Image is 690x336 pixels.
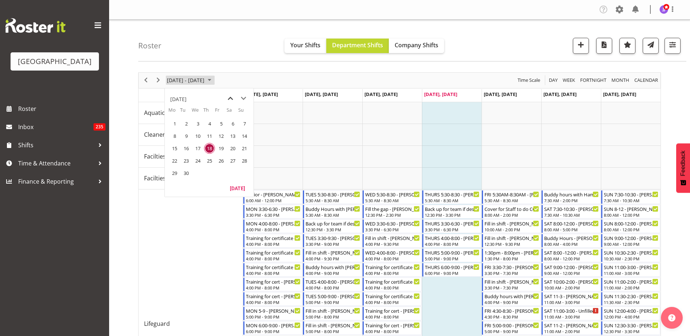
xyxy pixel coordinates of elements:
div: Lifeguard"s event - THURS 5:30-8:30 - Laurie Cook Begin From Thursday, September 18, 2025 at 5:30... [422,190,481,204]
div: SUN 12:00-4:00 - [PERSON_NAME] [604,307,658,314]
span: Finance & Reporting [18,176,95,187]
div: Lifeguard"s event - Fill in shift - Tyla Robinson Begin From Friday, September 19, 2025 at 3:30:0... [482,277,541,291]
div: SUN 10:30-2:30 - [PERSON_NAME] [604,249,658,256]
span: Thursday, September 11, 2025 [204,131,215,141]
div: 8:00 AM - 12:00 PM [604,227,658,232]
h4: Roster [138,41,161,50]
div: 6:00 PM - 9:00 PM [246,328,300,334]
div: Training for certificate - [PERSON_NAME] [365,278,420,285]
button: next month [237,92,250,105]
div: 8:00 AM - 2:00 PM [484,212,539,218]
div: Lifeguard"s event - SUN 12:30-3:30 - Alex Sansom Begin From Sunday, September 21, 2025 at 12:30:0... [601,321,660,335]
span: [DATE], [DATE] [305,91,338,97]
span: Time & Attendance [18,158,95,169]
span: Cleaner - [GEOGRAPHIC_DATA] [144,130,228,139]
span: Wednesday, September 17, 2025 [192,143,203,154]
span: Friday, September 5, 2025 [216,118,227,129]
div: 10:00 AM - 2:00 PM [484,227,539,232]
span: Tuesday, September 23, 2025 [181,155,192,166]
button: Filter Shifts [665,38,681,54]
div: Fill in shift - [PERSON_NAME] [484,220,539,227]
div: Lifeguard"s event - SUN 9:00-12:00 - Alex Sansom Begin From Sunday, September 21, 2025 at 9:00:00... [601,234,660,248]
span: Thursday, September 25, 2025 [204,155,215,166]
button: Department Shifts [326,39,389,53]
div: 4:30 PM - 8:30 PM [484,314,539,320]
span: Aquatic Customer Services Officer [144,108,238,117]
img: help-xxl-2.png [668,314,675,321]
div: FRI 5:00-9:00 - [PERSON_NAME] [484,321,539,329]
div: SAT 8:00-12:00 - [PERSON_NAME] [544,220,599,227]
span: Tuesday, September 30, 2025 [181,168,192,179]
div: September 15 - 21, 2025 [164,73,216,88]
div: MON 3:30-6:30 - [PERSON_NAME] [246,205,300,212]
div: Training for certificate - [PERSON_NAME] [246,263,300,271]
div: Training for cert - [PERSON_NAME] [365,321,420,329]
div: Lifeguard"s event - FRI 4:30-8:30 - Ajay Smith Begin From Friday, September 19, 2025 at 4:30:00 P... [482,307,541,320]
div: 11:00 AM - 3:00 PM [604,270,658,276]
div: Lifeguard"s event - SAT 8:00 -12:00 - Riley Crosbie Begin From Saturday, September 20, 2025 at 8:... [542,248,601,262]
span: Thursday, September 18, 2025 [204,143,215,154]
button: previous month [224,92,237,105]
div: THURS 4:00-8:00 - [PERSON_NAME] [425,234,479,241]
div: Training for cert - [PERSON_NAME] [246,278,300,285]
div: Lifeguard"s event - Training for certificate - Ben Wyatt Begin From Wednesday, September 17, 2025... [363,277,422,291]
div: Lifeguard"s event - FRI 3:30-7:30 - Pyper Smith Begin From Friday, September 19, 2025 at 3:30:00 ... [482,263,541,277]
div: Lifeguard"s event - Buddy Hours with Felix - Kaelah Dondero Begin From Tuesday, September 16, 202... [303,205,362,219]
div: Lifeguard"s event - Back up for team if desperate - Jade Johnson Begin From Tuesday, September 16... [303,219,362,233]
button: Send a list of all shifts for the selected filtered period to all rostered employees. [643,38,659,54]
div: Lifeguard"s event - SAT 11-3 - Joshua Keen Begin From Saturday, September 20, 2025 at 11:00:00 AM... [542,292,601,306]
span: Tuesday, September 2, 2025 [181,118,192,129]
span: Monday, September 1, 2025 [169,118,180,129]
div: Lifeguard"s event - THURS 5:00-9:00 - Bradley Barton Begin From Thursday, September 18, 2025 at 5... [422,248,481,262]
span: Saturday, September 20, 2025 [227,143,238,154]
div: Training for certificate - [PERSON_NAME] [365,263,420,271]
div: 11:30 AM - 2:30 PM [604,299,658,305]
div: Training for cert - [PERSON_NAME] [246,292,300,300]
div: 12:30 PM - 3:30 PM [425,212,479,218]
span: Time Scale [517,76,541,85]
span: 235 [93,123,105,131]
div: THURS 6:00-9:00 - [PERSON_NAME] [425,263,479,271]
div: 5:00 PM - 8:00 PM [306,328,360,334]
div: Lifeguard"s event - TUES 4:00-8:00 - Kylea Gough Begin From Tuesday, September 16, 2025 at 4:00:0... [303,277,362,291]
span: Monday, September 8, 2025 [169,131,180,141]
div: 4:00 PM - 8:00 PM [306,285,360,291]
div: Lifeguard"s event - Training for certificate - Kate Meulenbroek Begin From Monday, September 15, ... [243,234,302,248]
span: [DATE], [DATE] [484,91,517,97]
div: 10:30 AM - 2:30 PM [604,256,658,261]
div: 1:30 PM - 8:00 PM [484,256,539,261]
div: 4:00 PM - 9:00 PM [306,270,360,276]
td: Cleaner - Splash Palace resource [139,124,243,146]
div: Lifeguard"s event - Cover for Staff to do CCP - Braedyn Dykes Begin From Friday, September 19, 20... [482,205,541,219]
div: THURS 3:30-6:30 - [PERSON_NAME] [425,220,479,227]
span: calendar [634,76,659,85]
div: Buddy hours with [PERSON_NAME] - [PERSON_NAME] [306,263,360,271]
span: Lifeguard [144,319,170,328]
div: 4:00 PM - 8:00 PM [365,270,420,276]
div: SUN 8:00-12:00 - [PERSON_NAME] [604,220,658,227]
div: FRI 4:30-8:30 - [PERSON_NAME] [484,307,539,314]
span: Roster [18,103,105,114]
div: 8:00 AM - 4:00 PM [544,241,599,247]
span: [DATE] - [DATE] [166,76,205,85]
span: Sunday, September 21, 2025 [239,143,250,154]
div: 5:00 PM - 9:00 PM [425,256,479,261]
div: Lifeguard"s event - SAT 11-2 - Hamish McKenzie Begin From Saturday, September 20, 2025 at 11:00:0... [542,321,601,335]
th: Sa [227,107,238,117]
div: Lifeguard"s event - Training for cert - Lachie Shepherd Begin From Wednesday, September 17, 2025 ... [363,307,422,320]
div: SAT 11-3 - [PERSON_NAME] [544,292,599,300]
div: Buddy Hours with [PERSON_NAME] [306,205,360,212]
div: Fill the gap - [PERSON_NAME] [365,205,420,212]
div: SUN 11:00-3:00 - [PERSON_NAME] [604,263,658,271]
div: Lifeguard"s event - Fill the gap - Jade Johnson Begin From Wednesday, September 17, 2025 at 12:30... [363,205,422,219]
div: Lifeguard"s event - FRI 5:00-9:00 - Thomas Butson Begin From Friday, September 19, 2025 at 5:00:0... [482,321,541,335]
span: [DATE], [DATE] [364,91,398,97]
span: Facilties Maintenance Technician [144,174,234,183]
div: 5:30 AM - 8:30 AM [306,212,360,218]
div: TUES 3:30-9:30 - [PERSON_NAME] [306,234,360,241]
span: [DATE], [DATE] [543,91,577,97]
span: Week [562,76,576,85]
div: Fill in shift - [PERSON_NAME] [306,321,360,329]
button: Next [153,76,163,85]
div: Lifeguard"s event - Training for certificate - Kate Meulenbroek Begin From Wednesday, September 1... [363,263,422,277]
